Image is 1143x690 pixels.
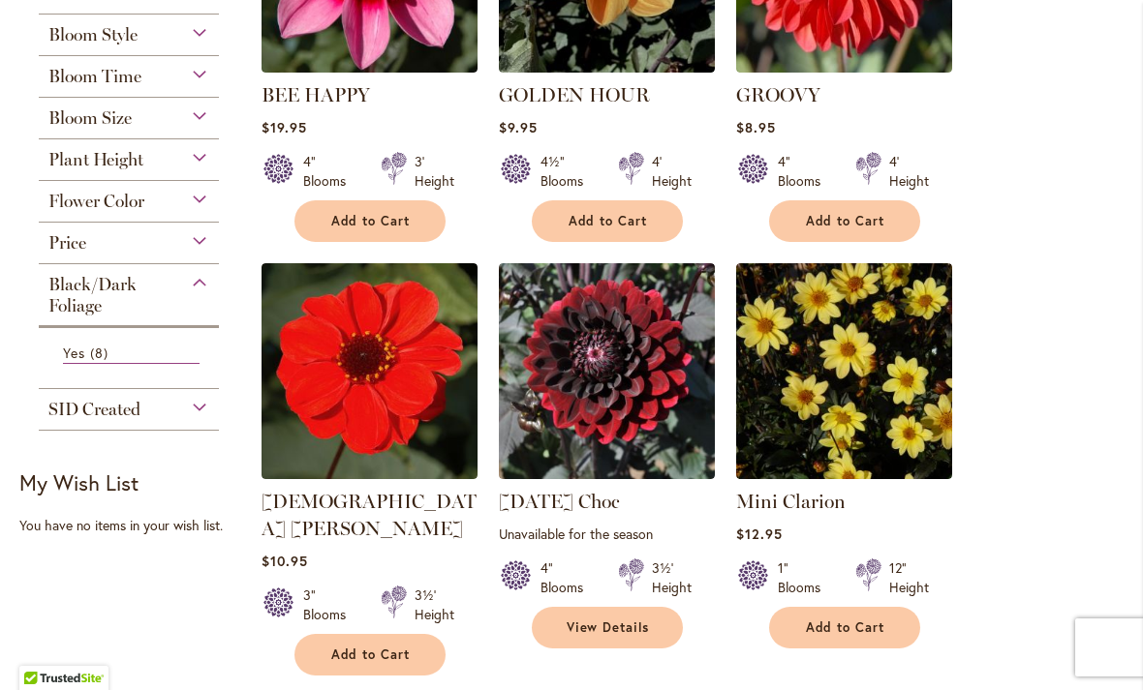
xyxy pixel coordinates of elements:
div: 3' Height [415,152,454,191]
a: JAPANESE BISHOP [262,465,478,483]
div: 3½' Height [415,585,454,624]
img: Mini Clarion [736,263,952,479]
span: Add to Cart [806,213,885,229]
p: Unavailable for the season [499,525,715,543]
span: Add to Cart [331,646,411,663]
div: 4" Blooms [778,152,832,191]
div: 4½" Blooms [541,152,595,191]
img: JAPANESE BISHOP [262,263,478,479]
span: Bloom Style [48,24,138,45]
span: $12.95 [736,525,783,543]
span: Bloom Size [48,107,132,129]
span: 8 [90,343,113,363]
div: 4" Blooms [303,152,357,191]
a: Golden Hour [499,58,715,76]
strong: My Wish List [19,468,139,496]
button: Add to Cart [532,200,683,242]
span: Flower Color [48,191,144,212]
span: $8.95 [736,118,776,136]
span: Price [48,232,86,254]
span: Yes [63,344,85,362]
span: $9.95 [499,118,538,136]
a: GROOVY [736,83,820,106]
a: Mini Clarion [736,490,846,513]
a: [DEMOGRAPHIC_DATA] [PERSON_NAME] [262,490,477,540]
span: SID Created [48,399,140,420]
a: BEE HAPPY [262,83,370,106]
a: [DATE] Choc [499,490,620,513]
div: 3" Blooms [303,585,357,624]
span: Add to Cart [331,213,411,229]
span: $19.95 [262,118,307,136]
button: Add to Cart [769,607,920,648]
span: Bloom Time [48,66,141,87]
div: 4" Blooms [541,558,595,597]
a: GOLDEN HOUR [499,83,650,106]
a: Yes 8 [63,343,200,364]
img: Karma Choc [499,263,715,479]
span: Add to Cart [806,619,885,636]
a: Karma Choc [499,465,715,483]
span: Black/Dark Foliage [48,274,137,316]
div: You have no items in your wish list. [19,516,250,535]
span: Plant Height [48,149,143,170]
iframe: Launch Accessibility Center [15,621,69,675]
button: Add to Cart [769,200,920,242]
button: Add to Cart [294,634,446,675]
button: Add to Cart [294,200,446,242]
span: View Details [567,619,650,636]
a: View Details [532,607,683,648]
div: 1" Blooms [778,558,832,597]
a: Mini Clarion [736,465,952,483]
span: $10.95 [262,552,308,570]
div: 3½' Height [652,558,692,597]
span: Add to Cart [569,213,648,229]
div: 4' Height [652,152,692,191]
a: GROOVY [736,58,952,76]
div: 4' Height [889,152,929,191]
div: 12" Height [889,558,929,597]
a: BEE HAPPY [262,58,478,76]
